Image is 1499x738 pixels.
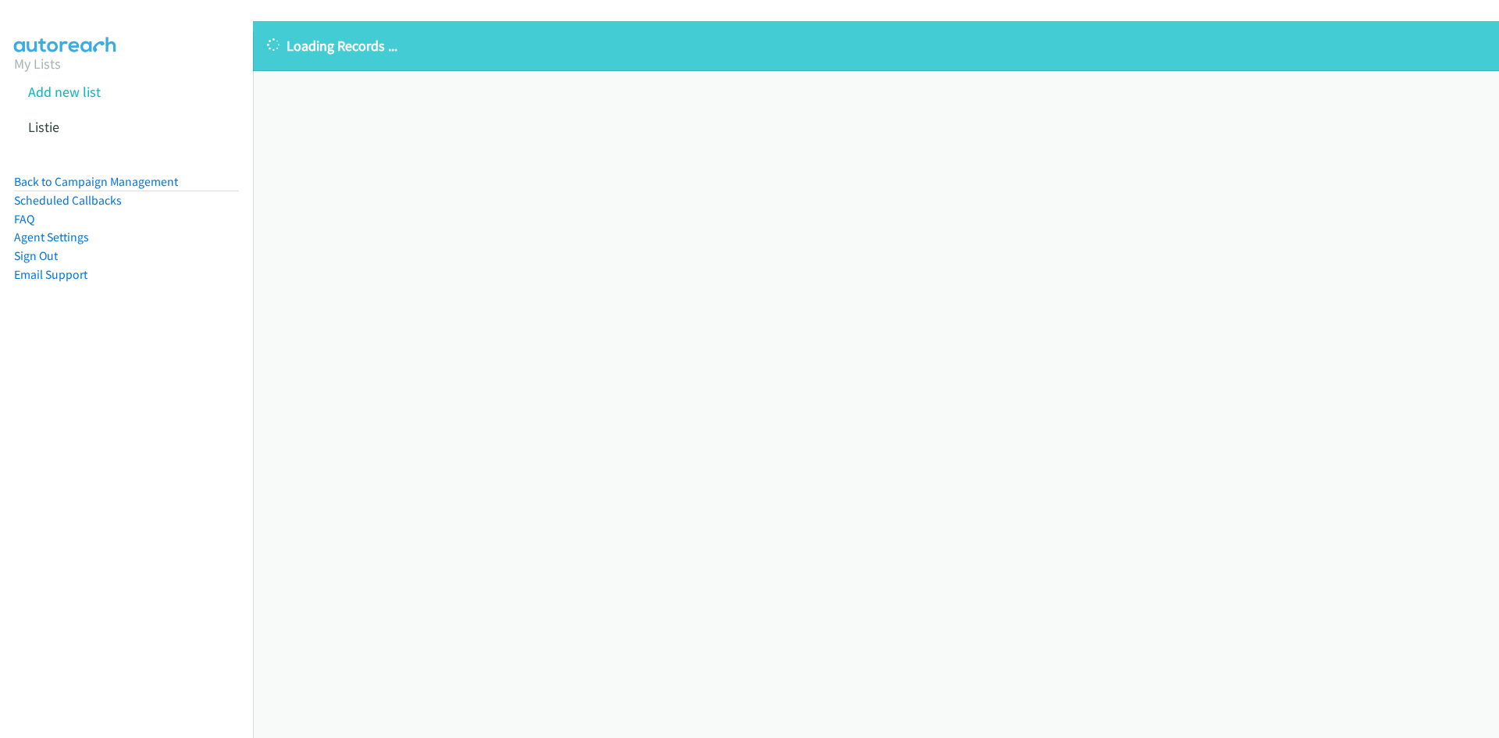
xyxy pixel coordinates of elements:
[14,55,61,73] a: My Lists
[14,193,122,208] a: Scheduled Callbacks
[14,230,89,244] a: Agent Settings
[14,212,34,226] a: FAQ
[28,118,59,136] a: Listie
[28,83,101,101] a: Add new list
[267,35,1485,56] p: Loading Records ...
[14,267,87,282] a: Email Support
[14,174,178,189] a: Back to Campaign Management
[14,248,58,263] a: Sign Out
